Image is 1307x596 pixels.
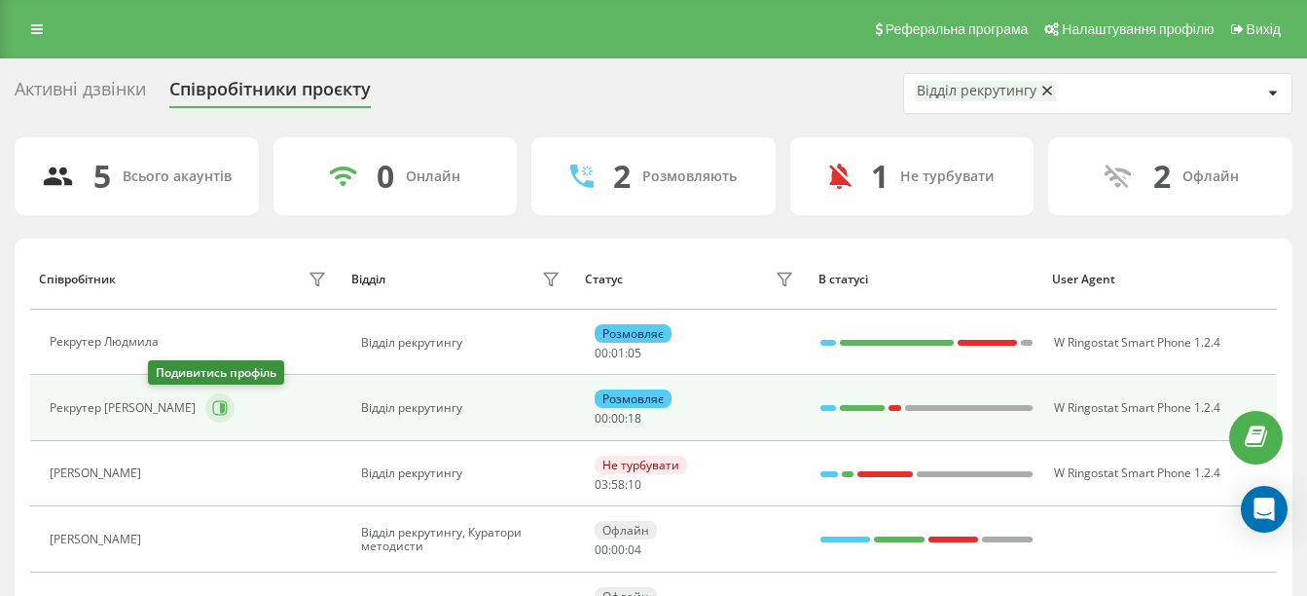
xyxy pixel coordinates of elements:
div: Всього акаунтів [123,168,232,185]
div: : : [595,478,641,492]
div: Відділ рекрутингу [361,466,564,480]
span: Налаштування профілю [1062,21,1214,37]
span: 04 [628,541,641,558]
div: Співробітники проєкту [169,79,371,109]
span: 03 [595,476,608,493]
span: 00 [595,345,608,361]
div: Не турбувати [900,168,995,185]
span: 10 [628,476,641,493]
span: 01 [611,345,625,361]
div: Відділ рекрутингу, Куратори методисти [361,526,564,554]
span: Реферальна програма [886,21,1029,37]
div: Активні дзвінки [15,79,146,109]
div: : : [595,543,641,557]
div: Статус [585,273,623,286]
span: W Ringostat Smart Phone 1.2.4 [1054,465,1220,481]
div: Офлайн [1182,168,1239,185]
div: 2 [613,158,631,195]
div: Не турбувати [595,456,687,474]
div: Офлайн [595,521,657,540]
span: 00 [611,410,625,427]
div: User Agent [1052,273,1267,286]
div: 2 [1153,158,1171,195]
span: 58 [611,476,625,493]
span: 00 [595,410,608,427]
span: 05 [628,345,641,361]
div: Відділ рекрутингу [917,83,1036,99]
div: Open Intercom Messenger [1241,486,1288,533]
div: Рекрутер Людмила [50,335,163,349]
div: Онлайн [406,168,460,185]
span: 00 [611,541,625,558]
div: Відділ рекрутингу [361,401,564,415]
div: В статусі [818,273,1034,286]
div: Подивитись профіль [148,360,284,385]
div: Розмовляють [642,168,737,185]
div: Розмовляє [595,390,672,408]
div: Відділ [351,273,385,286]
div: : : [595,347,641,360]
div: [PERSON_NAME] [50,466,146,480]
div: 0 [377,158,394,195]
div: [PERSON_NAME] [50,533,146,546]
div: Відділ рекрутингу [361,336,564,350]
span: 18 [628,410,641,427]
div: Співробітник [39,273,116,286]
div: 1 [871,158,889,195]
span: W Ringostat Smart Phone 1.2.4 [1054,399,1220,416]
span: W Ringostat Smart Phone 1.2.4 [1054,334,1220,351]
div: Розмовляє [595,324,672,343]
span: 00 [595,541,608,558]
div: 5 [93,158,111,195]
div: Рекрутер [PERSON_NAME] [50,401,200,415]
span: Вихід [1247,21,1281,37]
div: : : [595,412,641,426]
